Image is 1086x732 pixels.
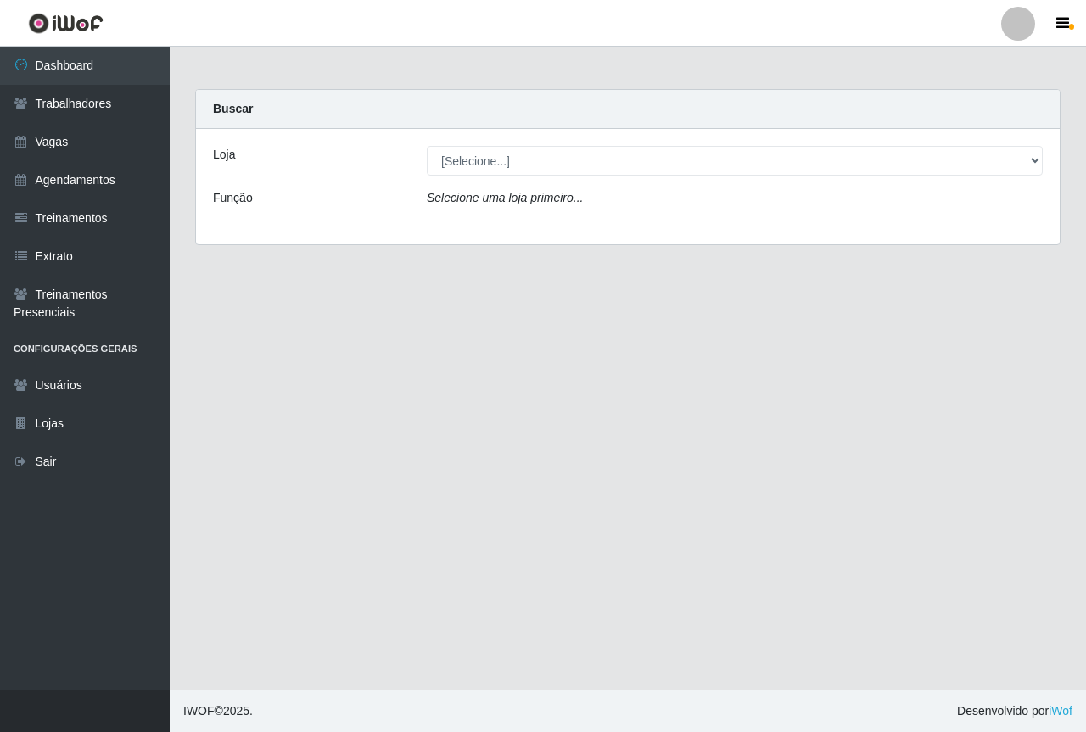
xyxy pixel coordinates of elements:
label: Função [213,189,253,207]
strong: Buscar [213,102,253,115]
span: IWOF [183,704,215,718]
span: © 2025 . [183,702,253,720]
label: Loja [213,146,235,164]
i: Selecione uma loja primeiro... [427,191,583,204]
span: Desenvolvido por [957,702,1072,720]
a: iWof [1049,704,1072,718]
img: CoreUI Logo [28,13,104,34]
